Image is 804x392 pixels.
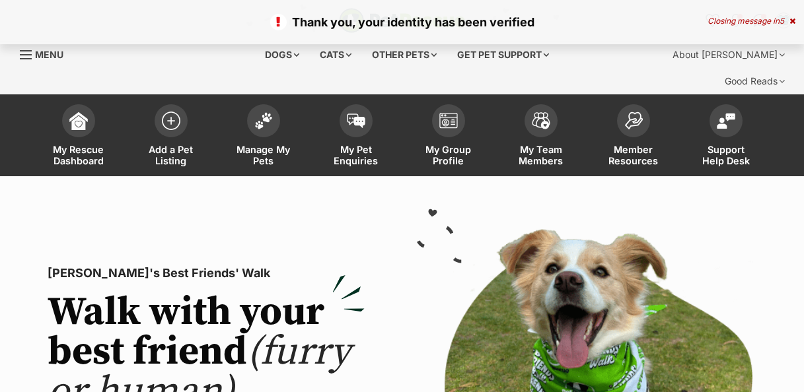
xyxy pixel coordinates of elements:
img: dashboard-icon-eb2f2d2d3e046f16d808141f083e7271f6b2e854fb5c12c21221c1fb7104beca.svg [69,112,88,130]
img: manage-my-pets-icon-02211641906a0b7f246fdf0571729dbe1e7629f14944591b6c1af311fb30b64b.svg [254,112,273,129]
img: group-profile-icon-3fa3cf56718a62981997c0bc7e787c4b2cf8bcc04b72c1350f741eb67cf2f40e.svg [439,113,458,129]
a: Add a Pet Listing [125,98,217,176]
a: My Group Profile [402,98,495,176]
a: Support Help Desk [680,98,772,176]
img: pet-enquiries-icon-7e3ad2cf08bfb03b45e93fb7055b45f3efa6380592205ae92323e6603595dc1f.svg [347,114,365,128]
img: member-resources-icon-8e73f808a243e03378d46382f2149f9095a855e16c252ad45f914b54edf8863c.svg [624,112,643,129]
span: Member Resources [604,144,663,166]
a: My Team Members [495,98,587,176]
span: Manage My Pets [234,144,293,166]
span: Support Help Desk [696,144,756,166]
div: Get pet support [448,42,558,68]
img: team-members-icon-5396bd8760b3fe7c0b43da4ab00e1e3bb1a5d9ba89233759b79545d2d3fc5d0d.svg [532,112,550,129]
p: [PERSON_NAME]'s Best Friends' Walk [48,264,365,282]
a: Manage My Pets [217,98,310,176]
a: Member Resources [587,98,680,176]
img: help-desk-icon-fdf02630f3aa405de69fd3d07c3f3aa587a6932b1a1747fa1d2bba05be0121f9.svg [717,113,735,129]
div: Good Reads [715,68,794,94]
span: My Group Profile [419,144,478,166]
div: Cats [311,42,361,68]
div: About [PERSON_NAME] [663,42,794,68]
span: Menu [35,49,63,60]
span: My Rescue Dashboard [49,144,108,166]
div: Other pets [363,42,446,68]
span: My Team Members [511,144,571,166]
div: Dogs [256,42,309,68]
span: Add a Pet Listing [141,144,201,166]
a: My Pet Enquiries [310,98,402,176]
a: My Rescue Dashboard [32,98,125,176]
img: add-pet-listing-icon-0afa8454b4691262ce3f59096e99ab1cd57d4a30225e0717b998d2c9b9846f56.svg [162,112,180,130]
a: Menu [20,42,73,65]
span: My Pet Enquiries [326,144,386,166]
